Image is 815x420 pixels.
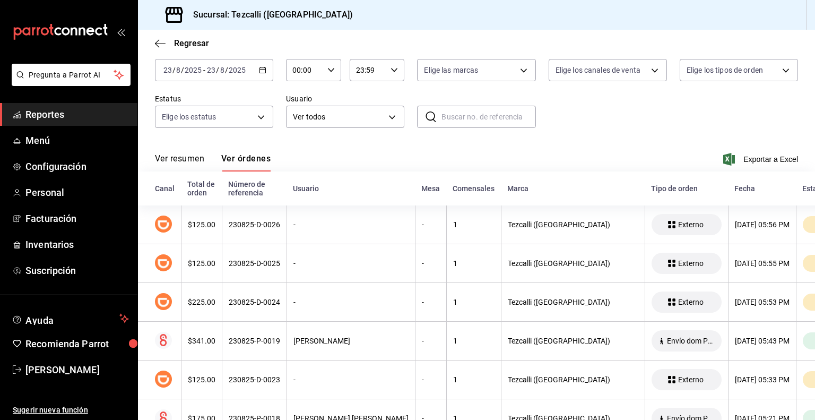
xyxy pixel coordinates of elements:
[188,220,215,229] div: $125.00
[188,259,215,268] div: $125.00
[674,375,708,384] span: Externo
[162,112,216,122] span: Elige los estatus
[188,298,215,306] div: $225.00
[172,66,176,74] span: /
[441,106,535,127] input: Buscar no. de referencia
[293,375,409,384] div: -
[187,180,215,197] div: Total de orden
[176,66,181,74] input: --
[188,337,215,345] div: $341.00
[453,375,495,384] div: 1
[228,66,246,74] input: ----
[163,66,172,74] input: --
[229,220,280,229] div: 230825-D-0026
[674,259,708,268] span: Externo
[687,65,763,75] span: Elige los tipos de orden
[293,220,409,229] div: -
[155,38,209,48] button: Regresar
[508,220,638,229] div: Tezcalli ([GEOGRAPHIC_DATA])
[25,263,129,278] span: Suscripción
[293,337,409,345] div: [PERSON_NAME]
[7,77,131,88] a: Pregunta a Parrot AI
[12,64,131,86] button: Pregunta a Parrot AI
[286,95,404,102] label: Usuario
[424,65,478,75] span: Elige las marcas
[25,237,129,252] span: Inventarios
[155,95,273,102] label: Estatus
[188,375,215,384] div: $125.00
[13,405,129,416] span: Sugerir nueva función
[674,220,708,229] span: Externo
[25,312,115,325] span: Ayuda
[155,153,271,172] div: navigation tabs
[229,298,280,306] div: 230825-D-0024
[221,153,271,172] button: Ver órdenes
[651,184,722,193] div: Tipo de orden
[25,159,129,174] span: Configuración
[220,66,225,74] input: --
[735,259,790,268] div: [DATE] 05:55 PM
[508,375,638,384] div: Tezcalli ([GEOGRAPHIC_DATA])
[293,184,409,193] div: Usuario
[25,133,129,148] span: Menú
[25,185,129,200] span: Personal
[422,337,440,345] div: -
[556,65,640,75] span: Elige los canales de venta
[225,66,228,74] span: /
[422,220,440,229] div: -
[216,66,219,74] span: /
[155,184,175,193] div: Canal
[508,337,638,345] div: Tezcalli ([GEOGRAPHIC_DATA])
[29,70,114,81] span: Pregunta a Parrot AI
[453,184,495,193] div: Comensales
[181,66,184,74] span: /
[421,184,440,193] div: Mesa
[293,112,385,123] span: Ver todos
[453,337,495,345] div: 1
[507,184,638,193] div: Marca
[453,259,495,268] div: 1
[25,363,129,377] span: [PERSON_NAME]
[663,337,717,345] span: Envío dom PLICK
[155,153,204,172] button: Ver resumen
[25,337,129,351] span: Recomienda Parrot
[25,107,129,122] span: Reportes
[174,38,209,48] span: Regresar
[735,375,790,384] div: [DATE] 05:33 PM
[206,66,216,74] input: --
[453,220,495,229] div: 1
[422,375,440,384] div: -
[725,153,798,166] button: Exportar a Excel
[422,298,440,306] div: -
[508,259,638,268] div: Tezcalli ([GEOGRAPHIC_DATA])
[184,66,202,74] input: ----
[117,28,125,36] button: open_drawer_menu
[293,259,409,268] div: -
[735,337,790,345] div: [DATE] 05:43 PM
[25,211,129,226] span: Facturación
[453,298,495,306] div: 1
[228,180,280,197] div: Número de referencia
[203,66,205,74] span: -
[293,298,409,306] div: -
[229,337,280,345] div: 230825-P-0019
[735,298,790,306] div: [DATE] 05:53 PM
[674,298,708,306] span: Externo
[735,220,790,229] div: [DATE] 05:56 PM
[422,259,440,268] div: -
[508,298,638,306] div: Tezcalli ([GEOGRAPHIC_DATA])
[185,8,353,21] h3: Sucursal: Tezcalli ([GEOGRAPHIC_DATA])
[229,259,280,268] div: 230825-D-0025
[734,184,790,193] div: Fecha
[229,375,280,384] div: 230825-D-0023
